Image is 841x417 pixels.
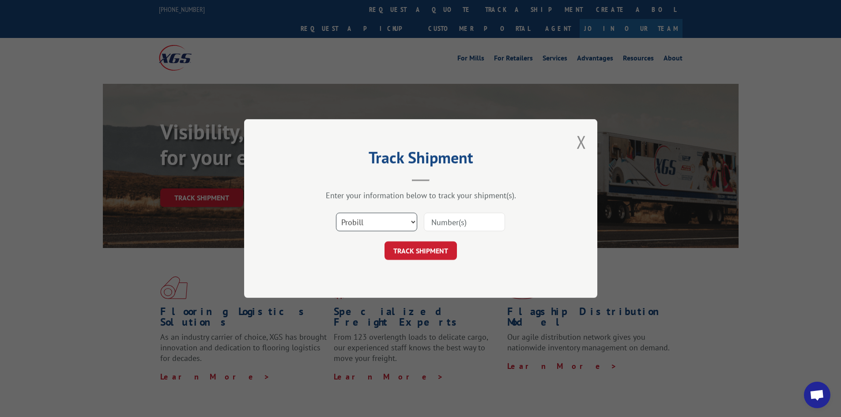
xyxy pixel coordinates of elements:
[288,151,553,168] h2: Track Shipment
[385,241,457,260] button: TRACK SHIPMENT
[804,382,830,408] div: Open chat
[424,213,505,231] input: Number(s)
[288,190,553,200] div: Enter your information below to track your shipment(s).
[577,130,586,154] button: Close modal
